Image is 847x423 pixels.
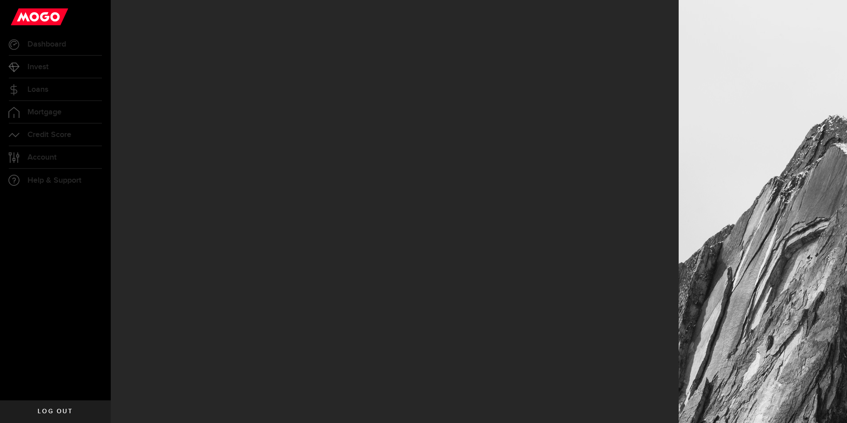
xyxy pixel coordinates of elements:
[38,408,73,415] span: Log out
[27,153,57,161] span: Account
[27,63,49,71] span: Invest
[27,108,62,116] span: Mortgage
[27,86,48,94] span: Loans
[27,40,66,48] span: Dashboard
[27,176,82,184] span: Help & Support
[27,131,71,139] span: Credit Score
